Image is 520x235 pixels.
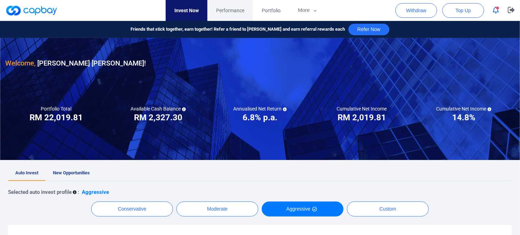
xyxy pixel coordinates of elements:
[134,112,182,123] h3: RM 2,327.30
[15,170,38,175] span: Auto Invest
[442,3,484,18] button: Top Up
[347,202,429,217] button: Custom
[41,106,71,112] h5: Portfolio Total
[131,26,345,33] span: Friends that stick together, earn together! Refer a friend to [PERSON_NAME] and earn referral rew...
[395,3,437,18] button: Withdraw
[452,112,475,123] h3: 14.8%
[243,112,277,123] h3: 6.8% p.a.
[348,24,389,35] button: Refer Now
[78,188,79,196] p: :
[5,58,146,69] h3: [PERSON_NAME] [PERSON_NAME] !
[233,106,287,112] h5: Annualised Net Return
[53,170,90,175] span: New Opportunities
[8,188,72,196] p: Selected auto invest profile
[82,188,109,196] p: Aggressive
[216,7,244,14] span: Performance
[131,106,186,112] h5: Available Cash Balance
[5,59,36,67] span: Welcome,
[436,106,491,112] h5: Cumulative Net Income
[262,7,281,14] span: Portfolio
[456,7,471,14] span: Top Up
[337,106,387,112] h5: Cumulative Net Income
[338,112,386,123] h3: RM 2,019.81
[91,202,173,217] button: Conservative
[176,202,258,217] button: Moderate
[262,202,344,217] button: Aggressive
[30,112,83,123] h3: RM 22,019.81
